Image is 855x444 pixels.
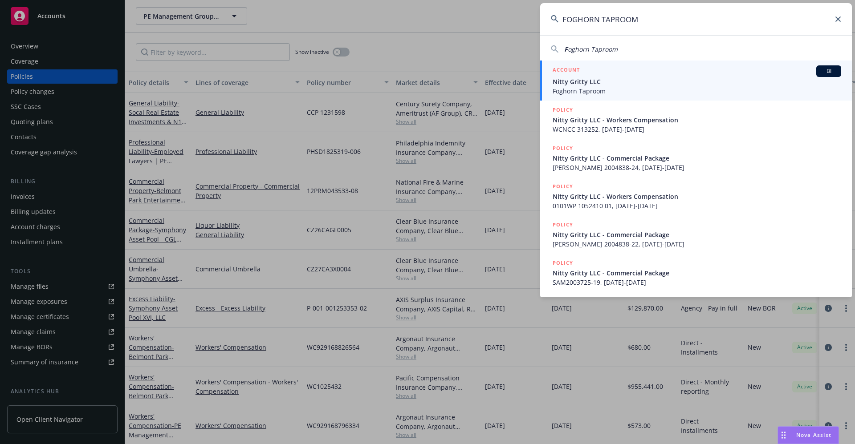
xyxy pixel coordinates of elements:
span: SAM2003725-19, [DATE]-[DATE] [553,278,841,287]
span: Nova Assist [796,431,831,439]
h5: ACCOUNT [553,65,580,76]
span: BI [820,67,838,75]
h5: POLICY [553,144,573,153]
a: POLICYNitty Gritty LLC - Commercial PackageSAM2003725-19, [DATE]-[DATE] [540,254,852,292]
div: Drag to move [778,427,789,444]
h5: POLICY [553,220,573,229]
h5: POLICY [553,182,573,191]
span: oghorn Taproom [568,45,618,53]
a: POLICYNitty Gritty LLC - Commercial Package[PERSON_NAME] 2004838-22, [DATE]-[DATE] [540,215,852,254]
a: ACCOUNTBINitty Gritty LLCFoghorn Taproom [540,61,852,101]
span: WCNCC 313252, [DATE]-[DATE] [553,125,841,134]
a: POLICYNitty Gritty LLC - Workers Compensation0101WP 1052410 01, [DATE]-[DATE] [540,177,852,215]
span: Nitty Gritty LLC - Commercial Package [553,230,841,239]
span: 0101WP 1052410 01, [DATE]-[DATE] [553,201,841,210]
span: Nitty Gritty LLC - Commercial Package [553,153,841,163]
h5: POLICY [553,105,573,114]
span: Nitty Gritty LLC [553,77,841,86]
h5: POLICY [553,258,573,267]
span: F [564,45,568,53]
span: [PERSON_NAME] 2004838-22, [DATE]-[DATE] [553,239,841,249]
span: Nitty Gritty LLC - Commercial Package [553,268,841,278]
span: Nitty Gritty LLC - Workers Compensation [553,192,841,201]
span: Foghorn Taproom [553,86,841,96]
span: [PERSON_NAME] 2004838-24, [DATE]-[DATE] [553,163,841,172]
a: POLICYNitty Gritty LLC - Commercial Package[PERSON_NAME] 2004838-24, [DATE]-[DATE] [540,139,852,177]
input: Search... [540,3,852,35]
button: Nova Assist [778,426,839,444]
span: Nitty Gritty LLC - Workers Compensation [553,115,841,125]
a: POLICYNitty Gritty LLC - Workers CompensationWCNCC 313252, [DATE]-[DATE] [540,101,852,139]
